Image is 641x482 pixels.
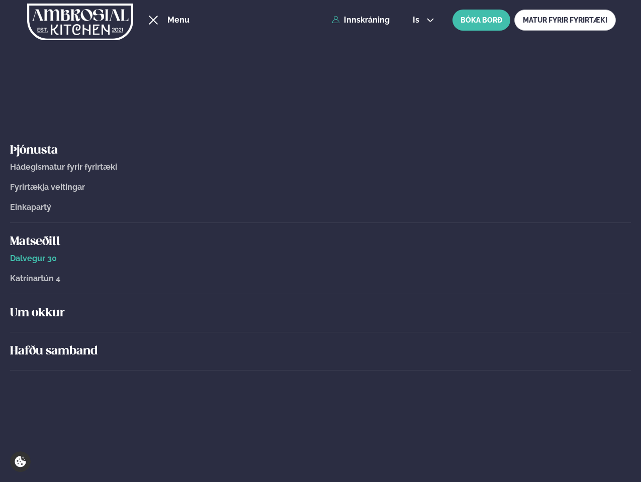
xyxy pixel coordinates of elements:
span: Fyrirtækja veitingar [10,182,85,192]
span: Einkapartý [10,202,51,212]
a: Innskráning [332,16,390,25]
button: BÓKA BORÐ [452,10,510,31]
a: Katrínartún 4 [10,274,631,283]
a: Dalvegur 30 [10,254,631,263]
a: Einkapartý [10,203,631,212]
a: MATUR FYRIR FYRIRTÆKI [514,10,616,31]
span: Hádegismatur fyrir fyrirtæki [10,162,117,172]
span: Katrínartún 4 [10,274,60,283]
a: Þjónusta [10,143,631,159]
a: Matseðill [10,234,631,250]
a: Cookie settings [10,451,31,472]
button: hamburger [147,14,159,26]
a: Fyrirtækja veitingar [10,183,631,192]
a: Hádegismatur fyrir fyrirtæki [10,163,631,172]
img: logo [27,2,133,43]
span: Dalvegur 30 [10,254,57,263]
a: Um okkur [10,305,631,321]
button: is [405,16,442,24]
a: Hafðu samband [10,343,631,359]
span: is [413,16,422,24]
